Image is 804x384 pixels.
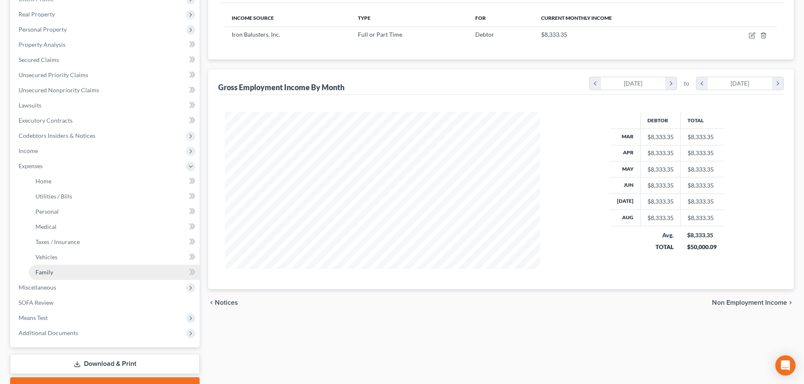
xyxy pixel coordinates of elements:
span: Family [35,269,53,276]
th: Jun [610,177,641,193]
td: $8,333.35 [680,145,723,161]
i: chevron_left [208,299,215,306]
div: $50,000.09 [687,243,717,251]
span: Non Employment Income [712,299,787,306]
span: Vehicles [35,253,57,260]
span: Income [19,147,38,154]
a: Taxes / Insurance [29,234,200,250]
span: Secured Claims [19,56,59,63]
i: chevron_left [696,77,708,90]
div: $8,333.35 [647,181,674,190]
a: Download & Print [10,354,200,374]
th: Total [680,112,723,129]
span: Debtor [475,31,494,38]
a: Vehicles [29,250,200,265]
span: Personal Property [19,26,67,33]
a: Medical [29,219,200,234]
a: Family [29,265,200,280]
button: chevron_left Notices [208,299,238,306]
div: $8,333.35 [647,165,674,174]
span: Iron Balusters, Inc. [232,31,280,38]
span: Executory Contracts [19,117,73,124]
i: chevron_right [665,77,677,90]
span: Current Monthly Income [541,15,612,21]
span: $8,333.35 [541,31,567,38]
th: Apr [610,145,641,161]
div: Gross Employment Income By Month [218,82,344,92]
span: Medical [35,223,57,230]
span: For [475,15,486,21]
span: to [684,79,689,88]
td: $8,333.35 [680,193,723,209]
span: Notices [215,299,238,306]
button: Non Employment Income chevron_right [712,299,794,306]
a: SOFA Review [12,295,200,310]
div: Avg. [647,231,674,239]
span: Real Property [19,11,55,18]
th: [DATE] [610,193,641,209]
div: [DATE] [601,77,666,90]
span: Means Test [19,314,48,321]
span: Type [358,15,371,21]
a: Unsecured Priority Claims [12,67,200,83]
td: $8,333.35 [680,129,723,145]
a: Executory Contracts [12,113,200,128]
div: $8,333.35 [647,149,674,157]
div: $8,333.35 [647,133,674,141]
span: Unsecured Priority Claims [19,71,88,78]
span: Utilities / Bills [35,193,72,200]
th: Mar [610,129,641,145]
th: Debtor [640,112,680,129]
a: Unsecured Nonpriority Claims [12,83,200,98]
span: Expenses [19,162,43,169]
div: $8,333.35 [647,214,674,222]
td: $8,333.35 [680,161,723,177]
a: Utilities / Bills [29,189,200,204]
i: chevron_left [590,77,601,90]
i: chevron_right [772,77,783,90]
th: Aug [610,210,641,226]
span: SOFA Review [19,299,54,306]
a: Home [29,174,200,189]
a: Personal [29,204,200,219]
span: Miscellaneous [19,284,56,291]
td: $8,333.35 [680,177,723,193]
a: Secured Claims [12,52,200,67]
span: Personal [35,208,59,215]
span: Taxes / Insurance [35,238,80,245]
div: $8,333.35 [687,231,717,239]
div: [DATE] [708,77,772,90]
span: Income Source [232,15,274,21]
span: Codebtors Insiders & Notices [19,132,95,139]
div: Open Intercom Messenger [775,355,796,376]
span: Additional Documents [19,329,78,336]
div: $8,333.35 [647,197,674,206]
i: chevron_right [787,299,794,306]
span: Full or Part Time [358,31,402,38]
span: Unsecured Nonpriority Claims [19,86,99,94]
span: Property Analysis [19,41,65,48]
span: Lawsuits [19,102,41,109]
a: Lawsuits [12,98,200,113]
td: $8,333.35 [680,210,723,226]
div: TOTAL [647,243,674,251]
span: Home [35,177,51,185]
a: Property Analysis [12,37,200,52]
th: May [610,161,641,177]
